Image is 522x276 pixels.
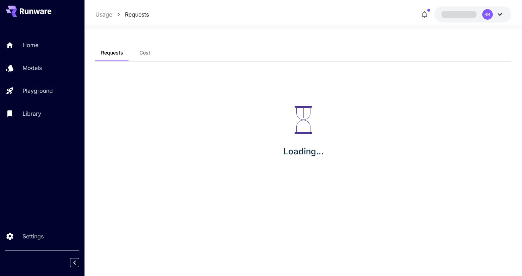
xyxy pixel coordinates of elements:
[139,50,150,56] span: Cost
[434,6,511,23] button: SB
[283,145,323,158] p: Loading...
[125,10,149,19] a: Requests
[23,109,41,118] p: Library
[23,41,38,49] p: Home
[23,64,42,72] p: Models
[23,86,53,95] p: Playground
[75,256,84,269] div: Collapse sidebar
[101,50,123,56] span: Requests
[23,232,44,240] p: Settings
[70,258,79,267] button: Collapse sidebar
[95,10,149,19] nav: breadcrumb
[95,10,112,19] a: Usage
[482,9,493,20] div: SB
